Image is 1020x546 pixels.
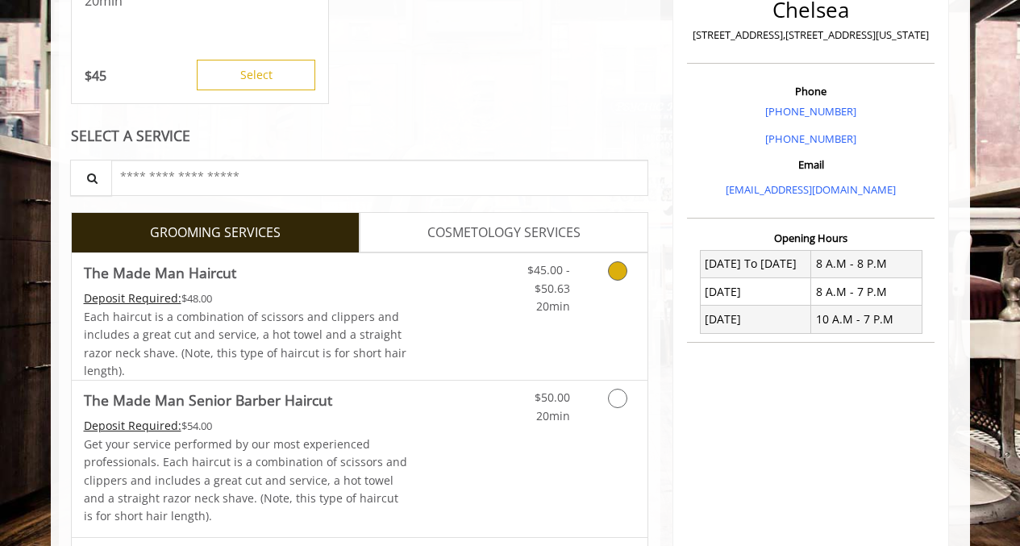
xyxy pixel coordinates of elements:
[700,250,811,277] td: [DATE] To [DATE]
[85,67,106,85] p: 45
[84,309,406,378] span: Each haircut is a combination of scissors and clippers and includes a great cut and service, a ho...
[536,298,570,314] span: 20min
[535,390,570,405] span: $50.00
[150,223,281,244] span: GROOMING SERVICES
[70,160,112,196] button: Service Search
[84,389,332,411] b: The Made Man Senior Barber Haircut
[84,418,181,433] span: This service needs some Advance to be paid before we block your appointment
[765,104,856,119] a: [PHONE_NUMBER]
[84,261,236,284] b: The Made Man Haircut
[84,290,408,307] div: $48.00
[691,85,930,97] h3: Phone
[691,159,930,170] h3: Email
[536,408,570,423] span: 20min
[427,223,581,244] span: COSMETOLOGY SERVICES
[84,436,408,526] p: Get your service performed by our most experienced professionals. Each haircut is a combination o...
[85,67,92,85] span: $
[197,60,315,90] button: Select
[527,262,570,295] span: $45.00 - $50.63
[700,278,811,306] td: [DATE]
[71,128,649,144] div: SELECT A SERVICE
[811,278,922,306] td: 8 A.M - 7 P.M
[84,290,181,306] span: This service needs some Advance to be paid before we block your appointment
[84,417,408,435] div: $54.00
[726,182,896,197] a: [EMAIL_ADDRESS][DOMAIN_NAME]
[811,250,922,277] td: 8 A.M - 8 P.M
[687,232,935,244] h3: Opening Hours
[765,131,856,146] a: [PHONE_NUMBER]
[811,306,922,333] td: 10 A.M - 7 P.M
[691,27,930,44] p: [STREET_ADDRESS],[STREET_ADDRESS][US_STATE]
[700,306,811,333] td: [DATE]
